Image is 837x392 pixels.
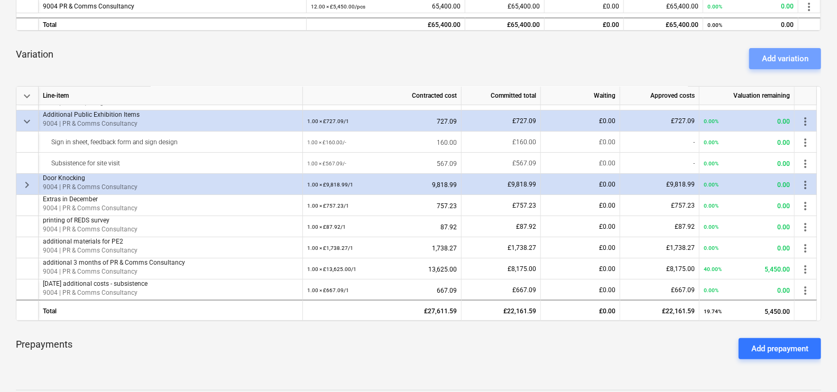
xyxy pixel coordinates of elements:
span: £667.09 [671,286,695,294]
p: Additional Public Exhibition Items [43,110,298,119]
p: additional 3 months of PR & Comms Consultancy [43,258,298,267]
p: printing of REDS survey [43,216,298,225]
small: 40.00% [704,266,722,272]
span: £757.23 [671,202,695,209]
span: £0.00 [599,286,615,294]
small: 0.00% [707,22,722,28]
span: £0.00 [599,244,615,251]
div: £0.00 [541,300,620,321]
p: additional materials for PE2 [43,237,298,246]
button: Add prepayment [739,338,821,359]
small: 19.74% [704,309,722,314]
button: Add variation [749,48,821,69]
div: Sign in sheet, feedback form and sign design [43,132,298,153]
small: 1.00 × £87.92 / 1 [307,224,346,230]
div: 0.00 [704,195,790,217]
span: more_vert [799,200,812,212]
span: £8,175.00 [508,265,536,273]
span: £8,175.00 [666,265,695,273]
div: £65,400.00 [307,17,465,31]
p: 9004 | PR & Comms Consultancy [43,225,298,234]
div: 1,738.27 [307,237,457,259]
div: - [620,153,700,174]
div: 0.00 [704,279,790,301]
div: £22,161.59 [620,300,700,321]
div: 727.09 [307,110,457,132]
div: £65,400.00 [624,17,703,31]
span: £9,818.99 [508,181,536,188]
small: 1.00 × £667.09 / 1 [307,287,349,293]
span: more_vert [799,136,812,149]
small: 1.00 × £757.23 / 1 [307,203,349,209]
span: £87.92 [675,223,695,230]
div: Valuation remaining [700,87,795,105]
span: £0.00 [603,3,619,10]
span: £0.00 [599,181,615,188]
div: £0.00 [545,17,624,31]
small: 1.00 × £160.00 / - [307,139,346,145]
span: more_vert [799,263,812,276]
p: Door Knocking [43,174,298,183]
span: £727.09 [512,117,536,125]
div: Committed total [462,87,541,105]
div: 0.00 [704,153,790,174]
div: Waiting [541,87,620,105]
small: 1.00 × £9,818.99 / 1 [307,182,353,188]
p: 9004 | PR & Comms Consultancy [43,119,298,128]
small: 1.00 × £727.09 / 1 [307,118,349,124]
div: 0.00 [704,132,790,153]
div: Subsistence for site visit [43,153,298,174]
p: 9004 | PR & Comms Consultancy [43,267,298,276]
p: Extras in December [43,195,298,204]
span: more_vert [799,179,812,191]
div: £27,611.59 [303,300,462,321]
small: 1.00 × £1,738.27 / 1 [307,245,353,251]
div: Add variation [762,52,808,66]
small: 0.00% [704,203,719,209]
span: £0.00 [599,117,615,125]
span: £0.00 [599,138,615,146]
div: Add prepayment [751,342,808,356]
p: 9003 | Website, Design & Print [43,98,298,107]
small: 1.00 × £13,625.00 / 1 [307,266,356,272]
span: £757.23 [512,202,536,209]
div: 667.09 [307,279,457,301]
div: 0.00 [704,174,790,195]
div: Contracted cost [303,87,462,105]
div: 9,818.99 [307,174,457,195]
div: 13,625.00 [307,258,457,280]
span: £0.00 [599,202,615,209]
span: keyboard_arrow_down [21,90,33,102]
span: more_vert [803,1,815,13]
span: £0.00 [599,160,615,167]
span: £65,400.00 [508,3,540,10]
div: Line-item [39,87,303,105]
div: 567.09 [307,153,457,174]
small: 0.00% [704,161,719,166]
div: - [620,132,700,153]
span: more_vert [799,242,812,255]
small: 0.00% [704,139,719,145]
span: £667.09 [512,286,536,294]
span: £1,738.27 [508,244,536,251]
span: £160.00 [512,138,536,146]
div: 0.00 [707,18,794,32]
p: Variation [16,48,53,61]
span: £567.09 [512,160,536,167]
span: keyboard_arrow_right [21,179,33,191]
p: 9004 | PR & Comms Consultancy [43,183,298,192]
div: Chat Widget [784,341,837,392]
div: 0.00 [704,216,790,238]
span: more_vert [799,221,812,234]
div: 5,450.00 [704,301,790,322]
p: 9004 | PR & Comms Consultancy [43,288,298,297]
span: more_vert [799,94,812,107]
span: £9,818.99 [666,181,695,188]
span: £727.09 [671,117,695,125]
small: 0.00% [704,245,719,251]
div: £22,161.59 [462,300,541,321]
div: £65,400.00 [465,17,545,31]
span: £0.00 [599,223,615,230]
p: [DATE] additional costs - subsistence [43,279,298,288]
span: £1,738.27 [666,244,695,251]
